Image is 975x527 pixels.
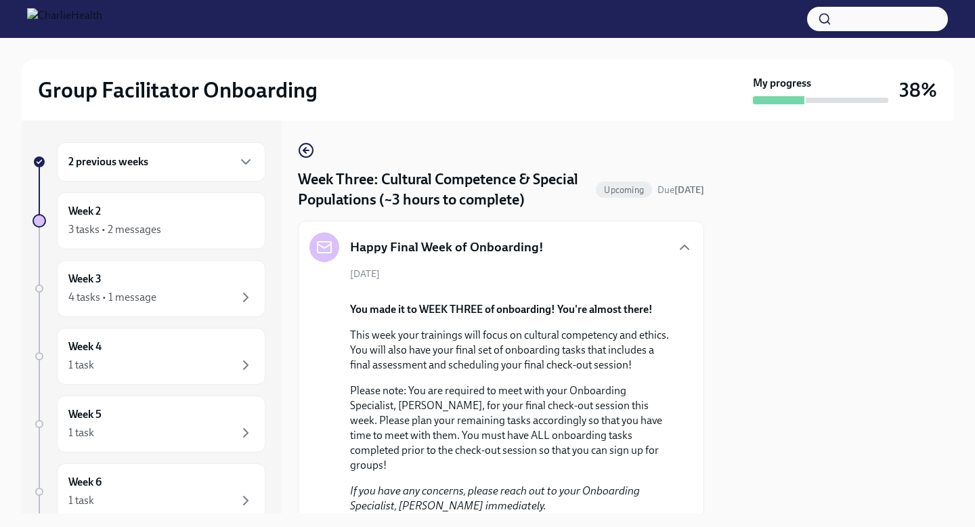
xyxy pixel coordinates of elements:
div: 3 tasks • 2 messages [68,222,161,237]
h6: Week 3 [68,272,102,287]
a: Week 23 tasks • 2 messages [32,192,265,249]
strong: My progress [753,76,811,91]
div: 1 task [68,425,94,440]
span: September 1st, 2025 10:00 [657,184,704,196]
div: 2 previous weeks [57,142,265,182]
div: 1 task [68,358,94,373]
div: 4 tasks • 1 message [68,290,156,305]
em: If you have any concerns, please reach out to your Onboarding Specialist, [PERSON_NAME] immediately. [350,484,640,512]
h6: Week 6 [68,475,102,490]
h2: Group Facilitator Onboarding [38,77,318,104]
h3: 38% [899,78,937,102]
h6: 2 previous weeks [68,154,148,169]
h6: Week 2 [68,204,101,219]
a: Week 41 task [32,328,265,385]
span: [DATE] [350,268,380,280]
img: CharlieHealth [27,8,102,30]
h5: Happy Final Week of Onboarding! [350,238,544,256]
div: 1 task [68,493,94,508]
a: Week 51 task [32,396,265,452]
a: Week 34 tasks • 1 message [32,260,265,317]
span: Due [657,184,704,196]
strong: [DATE] [674,184,704,196]
strong: You made it to WEEK THREE of onboarding! You're almost there! [350,303,653,316]
h6: Week 4 [68,339,102,354]
h4: Week Three: Cultural Competence & Special Populations (~3 hours to complete) [298,169,590,210]
p: Please note: You are required to meet with your Onboarding Specialist, [PERSON_NAME], for your fi... [350,383,671,473]
span: Upcoming [596,185,652,195]
p: This week your trainings will focus on cultural competency and ethics. You will also have your fi... [350,328,671,373]
h6: Week 5 [68,407,102,422]
a: Week 61 task [32,463,265,520]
